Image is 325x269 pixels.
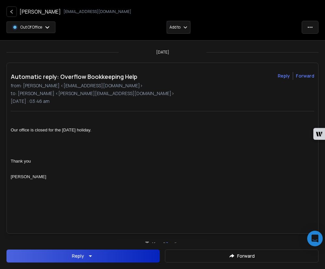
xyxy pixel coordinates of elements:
[156,50,169,55] p: [DATE]
[11,98,314,104] p: [DATE] : 03:46 am
[165,250,319,263] button: Forward
[6,250,160,263] button: Reply
[166,241,169,247] span: 3
[169,25,180,30] p: Add to
[152,241,180,247] p: View all replies
[11,128,91,132] span: Our office is closed for the [DATE] holiday.
[11,90,314,97] p: to: [PERSON_NAME] <[PERSON_NAME][EMAIL_ADDRESS][DOMAIN_NAME]>
[11,174,46,179] span: [PERSON_NAME]
[11,72,137,81] h1: Automatic reply: Overflow Bookkeeping Help
[72,253,84,259] div: Reply
[307,231,323,246] div: Open Intercom Messenger
[20,25,42,30] p: Out Of Office
[6,21,55,34] button: Out Of Office
[278,73,290,79] button: Reply
[11,159,31,164] span: Thank you
[296,73,314,79] div: Forward
[11,82,314,89] p: from: [PERSON_NAME] <[EMAIL_ADDRESS][DOMAIN_NAME]>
